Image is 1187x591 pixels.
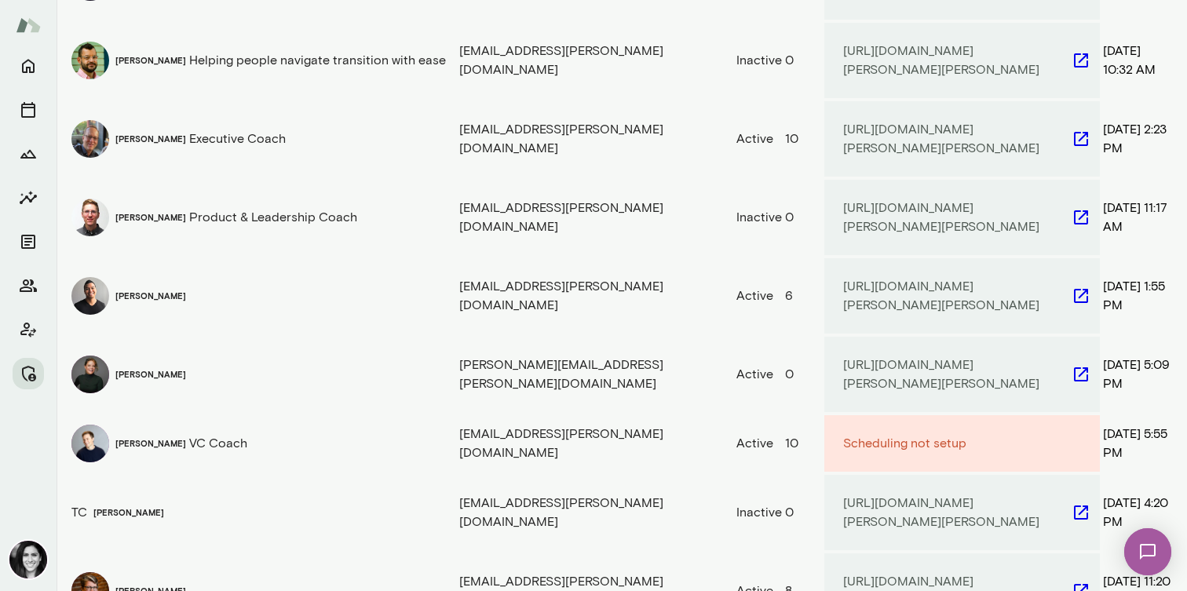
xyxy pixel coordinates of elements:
img: Steven Villarino [71,277,109,315]
p: [URL][DOMAIN_NAME][PERSON_NAME][PERSON_NAME] [843,277,1072,315]
td: [DATE] 1:55 PM [1102,257,1173,334]
p: [URL][DOMAIN_NAME][PERSON_NAME][PERSON_NAME] [843,120,1072,158]
td: VC Coach [188,414,457,472]
td: [EMAIL_ADDRESS][PERSON_NAME][DOMAIN_NAME] [458,257,734,334]
td: Inactive [736,474,783,551]
button: Members [13,270,44,301]
td: Product & Leadership Coach [188,179,457,256]
td: [EMAIL_ADDRESS][PERSON_NAME][DOMAIN_NAME] [458,100,734,177]
button: Documents [13,226,44,257]
td: 6 [784,257,822,334]
h6: [PERSON_NAME] [115,368,186,381]
td: [PERSON_NAME][EMAIL_ADDRESS][PERSON_NAME][DOMAIN_NAME] [458,336,734,413]
button: Manage [13,358,44,389]
td: Inactive [736,22,783,99]
td: [EMAIL_ADDRESS][PERSON_NAME][DOMAIN_NAME] [458,414,734,472]
td: 0 [784,179,822,256]
h6: [PERSON_NAME] [115,211,186,224]
p: [URL][DOMAIN_NAME][PERSON_NAME][PERSON_NAME] [843,42,1072,79]
td: 0 [784,22,822,99]
td: [EMAIL_ADDRESS][PERSON_NAME][DOMAIN_NAME] [458,179,734,256]
td: [EMAIL_ADDRESS][PERSON_NAME][DOMAIN_NAME] [458,474,734,551]
img: Steve Oliver [71,120,109,158]
p: [URL][DOMAIN_NAME][PERSON_NAME][PERSON_NAME] [843,494,1072,531]
td: [DATE] 5:55 PM [1102,414,1173,472]
td: 10 [784,414,822,472]
button: Sessions [13,94,44,126]
p: Scheduling not setup [843,434,966,453]
img: Taylor Greene [71,425,109,462]
td: 0 [784,336,822,413]
h6: [PERSON_NAME] [115,290,186,302]
button: Client app [13,314,44,345]
td: [EMAIL_ADDRESS][PERSON_NAME][DOMAIN_NAME] [458,22,734,99]
h6: [PERSON_NAME] [115,133,186,145]
img: Steve Juras [71,42,109,79]
td: Active [736,414,783,472]
img: Mento [16,10,41,40]
td: Executive Coach [188,100,457,177]
td: Active [736,100,783,177]
td: [DATE] 11:17 AM [1102,179,1173,256]
td: [DATE] 4:20 PM [1102,474,1173,551]
img: Tara [71,356,109,393]
td: 0 [784,474,822,551]
td: Active [736,257,783,334]
img: Steven Walling [71,199,109,236]
button: Insights [13,182,44,213]
img: Jamie Albers [9,541,47,578]
td: [DATE] 2:23 PM [1102,100,1173,177]
td: Inactive [736,179,783,256]
p: [URL][DOMAIN_NAME][PERSON_NAME][PERSON_NAME] [843,199,1072,236]
button: Growth Plan [13,138,44,170]
td: 10 [784,100,822,177]
td: Helping people navigate transition with ease [188,22,457,99]
h6: [PERSON_NAME] [93,506,164,519]
td: [DATE] 5:09 PM [1102,336,1173,413]
h6: [PERSON_NAME] [115,437,186,450]
h6: [PERSON_NAME] [115,54,186,67]
td: [DATE] 10:32 AM [1102,22,1173,99]
td: Active [736,336,783,413]
div: TC [71,503,87,522]
p: [URL][DOMAIN_NAME][PERSON_NAME][PERSON_NAME] [843,356,1072,393]
button: Home [13,50,44,82]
